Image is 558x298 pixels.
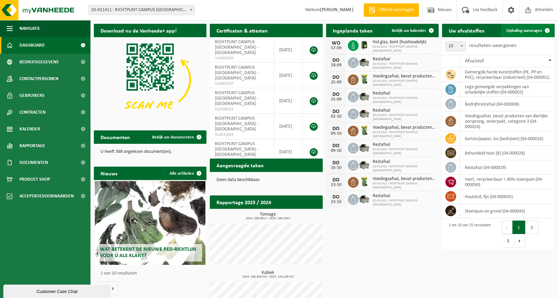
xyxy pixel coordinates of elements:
div: WO [329,41,343,46]
p: U heeft 368 ongelezen document(en). [101,150,200,154]
h3: Kubiek [213,271,322,279]
span: VLA901537 [215,81,268,86]
span: Contracten [19,104,46,121]
span: Voedingsafval, bevat producten van dierlijke oorsprong, onverpakt, categorie 3 [373,125,435,130]
span: Bedrijfsgegevens [19,54,59,70]
span: RICHTPUNT CAMPUS [GEOGRAPHIC_DATA] - [GEOGRAPHIC_DATA] [215,116,258,132]
strong: [PERSON_NAME] [320,7,354,12]
span: 02-011411 - RICHTPUNT CAMPUS [GEOGRAPHIC_DATA] [373,45,435,53]
p: 1 van 10 resultaten [101,271,203,276]
span: Dashboard [19,37,45,54]
span: VLA901829 [215,56,268,61]
span: Navigatie [19,20,40,37]
div: DO [329,143,343,148]
div: 09-10 [329,148,343,153]
iframe: chat widget [3,283,112,298]
img: WB-5000-GAL-GY-01 [359,142,370,153]
td: gemengde harde kunststoffen (PE, PP en PVC), recycleerbaar (industrieel) (04-000001) [460,67,555,82]
label: resultaten weergeven [469,43,516,48]
a: Bekijk uw documenten [147,130,206,144]
div: DO [329,75,343,80]
span: VLA611633 [215,132,268,137]
div: 18-09 [329,63,343,68]
span: Ophaling aanvragen [506,28,542,33]
span: Acceptatievoorwaarden [19,188,74,204]
div: 16-10 [329,166,343,170]
td: houtstof, fijn (04-000035) [460,189,555,204]
span: Product Shop [19,171,50,188]
div: DO [329,194,343,200]
span: Voedingsafval, bevat producten van dierlijke oorsprong, onverpakt, categorie 3 [373,74,435,79]
span: 02-011411 - RICHTPUNT CAMPUS EEKLO - EEKLO [89,5,194,15]
span: Hol glas, bont (huishoudelijk) [373,40,435,45]
img: WB-5000-GAL-GY-01 [359,193,370,204]
img: WB-5000-GAL-GY-01 [359,91,370,102]
td: steenpuin en grond (04-000043) [460,204,555,218]
p: Geen data beschikbaar. [216,178,316,182]
div: 02-10 [329,114,343,119]
span: Restafval [373,108,435,113]
div: 23-10 [329,183,343,187]
a: Offerte aanvragen [364,3,419,17]
img: WB-0140-HPE-GN-50 [359,73,370,85]
span: RICHTPUNT CAMPUS [GEOGRAPHIC_DATA] - [GEOGRAPHIC_DATA] [215,65,258,81]
h2: Documenten [94,130,137,143]
h2: Rapportage 2025 / 2024 [210,195,278,208]
td: [DATE] [274,37,303,63]
span: 02-011411 - RICHTPUNT CAMPUS [GEOGRAPHIC_DATA] [373,130,435,138]
span: Contactpersonen [19,70,58,87]
a: Wat betekent de nieuwe RED-richtlijn voor u als klant? [95,181,205,265]
div: 25-09 [329,97,343,102]
td: voedingsafval, bevat producten van dierlijke oorsprong, onverpakt, categorie 3 (04-000024) [460,111,555,131]
img: WB-0140-HPE-GN-50 [359,125,370,136]
h2: Nieuws [94,167,124,180]
span: VLA706213 [215,107,268,112]
button: 1 [512,221,525,234]
div: 1 tot 10 van 25 resultaten [445,220,491,248]
span: 10 [445,41,466,51]
span: 2024: 196,920 m3 - 2025: 129,100 m3 [213,275,322,279]
span: 10 [446,42,465,51]
div: DO [329,92,343,97]
img: WB-5000-GAL-GY-01 [359,108,370,119]
td: karton/papier, los (bedrijven) (04-000026) [460,131,555,146]
span: Documenten [19,154,48,171]
span: 02-011411 - RICHTPUNT CAMPUS [GEOGRAPHIC_DATA] [373,182,435,190]
td: lege gemengde verpakkingen van schadelijke stoffen (04-000002) [460,82,555,97]
img: WB-5000-GAL-GY-01 [359,159,370,170]
a: Bekijk rapportage [273,208,322,222]
td: [DATE] [274,63,303,88]
h2: Uw afvalstoffen [442,24,491,37]
div: DO [329,126,343,131]
span: Bekijk uw documenten [152,135,194,139]
h2: Download nu de Vanheede+ app! [94,24,183,37]
span: Offerte aanvragen [377,7,416,13]
span: Afvalstof [465,58,484,64]
span: 02-011411 - RICHTPUNT CAMPUS [GEOGRAPHIC_DATA] [373,147,435,156]
span: 02-011411 - RICHTPUNT CAMPUS [GEOGRAPHIC_DATA] [373,199,435,207]
div: 17-09 [329,46,343,51]
button: Previous [502,221,512,234]
span: Restafval [373,91,435,96]
td: [DATE] [274,88,303,114]
span: Wat betekent de nieuwe RED-richtlijn voor u als klant? [100,247,196,258]
span: RICHTPUNT CAMPUS [GEOGRAPHIC_DATA] - [GEOGRAPHIC_DATA] [215,141,258,157]
span: RICHTPUNT CAMPUS [GEOGRAPHIC_DATA] - [GEOGRAPHIC_DATA] [215,40,258,55]
div: 09-10 [329,131,343,136]
span: 2024: 296,901 t - 2025: 189,534 t [213,217,322,220]
span: Bekijk uw kalender [392,28,426,33]
span: Restafval [373,142,435,147]
div: DO [329,177,343,183]
td: bedrijfsrestafval (04-000008) [460,97,555,111]
h3: Tonnage [213,212,322,220]
button: 2 [525,221,539,234]
span: 02-011411 - RICHTPUNT CAMPUS [GEOGRAPHIC_DATA] [373,96,435,104]
td: inert, recycleerbaar < 80% steenpuin (04-000030) [460,175,555,189]
button: 3 [502,234,515,247]
button: Next [515,234,525,247]
td: behandeld hout (B) (04-000028) [460,146,555,160]
span: Rapportage [19,137,45,154]
span: 02-011411 - RICHTPUNT CAMPUS [GEOGRAPHIC_DATA] [373,79,435,87]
